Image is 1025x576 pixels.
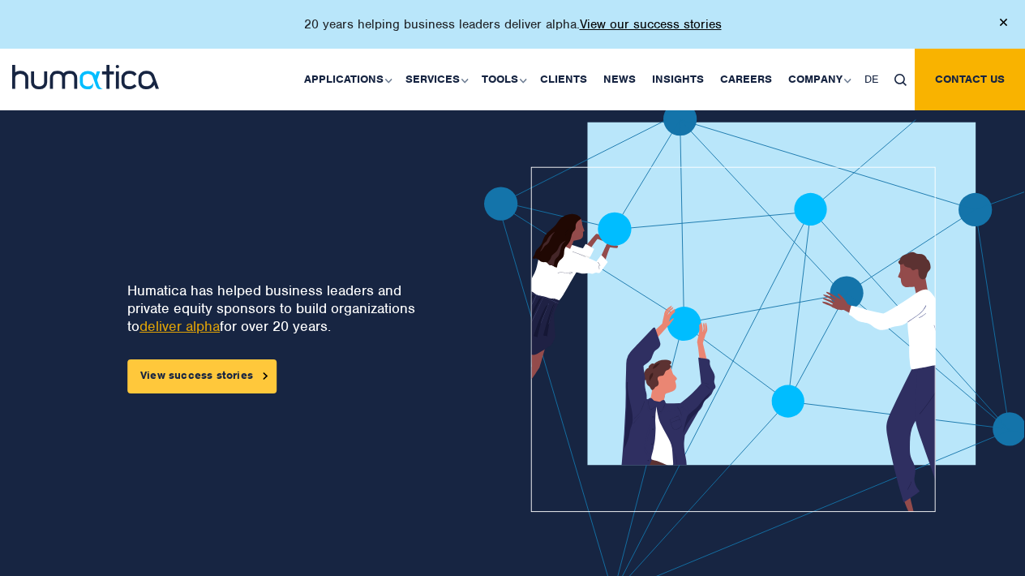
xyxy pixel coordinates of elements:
p: Humatica has helped business leaders and private equity sponsors to build organizations to for ov... [127,282,426,335]
p: 20 years helping business leaders deliver alpha. [304,16,722,32]
img: arrowicon [263,372,268,380]
a: Company [780,49,856,110]
span: DE [864,72,878,86]
a: Applications [296,49,397,110]
a: Services [397,49,474,110]
a: Insights [644,49,712,110]
a: Contact us [915,49,1025,110]
a: View success stories [127,359,277,393]
a: DE [856,49,886,110]
a: Clients [532,49,595,110]
a: News [595,49,644,110]
a: Tools [474,49,532,110]
img: logo [12,65,159,89]
a: Careers [712,49,780,110]
a: View our success stories [580,16,722,32]
a: deliver alpha [139,317,220,335]
img: search_icon [894,74,907,86]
